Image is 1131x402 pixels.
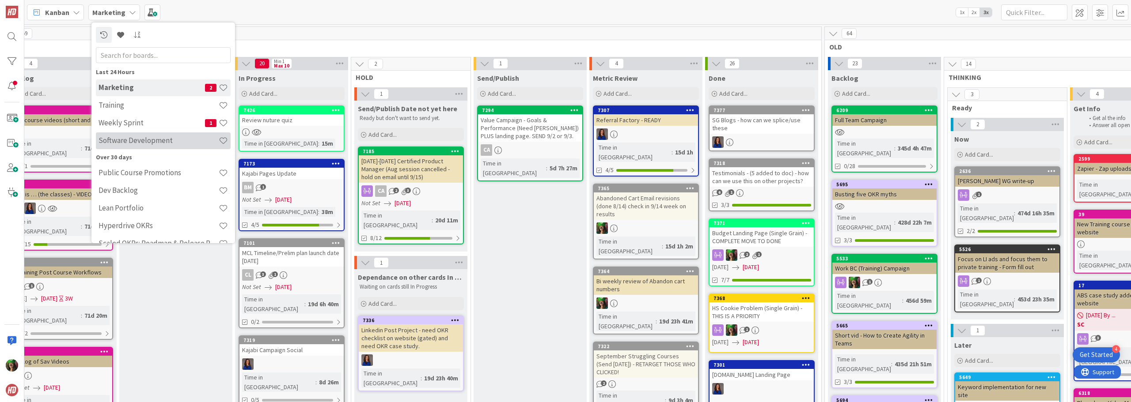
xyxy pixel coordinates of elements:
div: 15m [319,139,335,148]
h4: Scaled OKRs: Roadmap & Release Plan [99,239,219,248]
div: 7336 [359,316,463,324]
h4: Training [99,101,219,109]
div: 6087 [12,259,112,266]
input: Search for boards... [96,47,231,63]
div: Time in [GEOGRAPHIC_DATA] [481,158,546,178]
div: Time in [GEOGRAPHIC_DATA] [361,210,432,230]
div: 15d 1h 2m [663,241,695,251]
div: 19d 6h 40m [306,299,341,309]
span: 4/5 [605,165,614,175]
div: 7322 [598,343,698,349]
div: CL [242,269,254,281]
div: Time in [GEOGRAPHIC_DATA] [242,207,318,217]
i: Not Set [242,195,261,203]
div: 7371 [714,220,814,226]
span: : [1014,294,1015,304]
div: 7173 [239,160,344,168]
div: Time in [GEOGRAPHIC_DATA] [11,139,81,158]
div: Value Campaign - Goals & Performance (Need [PERSON_NAME]) PLUS landing page. SEND 9/2 or 9/3. [478,114,582,142]
div: 2636 [959,168,1059,174]
span: : [894,143,896,153]
img: SL [596,297,608,309]
a: 5533Work BC (Training) CampaignSLTime in [GEOGRAPHIC_DATA]:456d 59m [831,254,937,314]
div: [PERSON_NAME] WG write-up [955,175,1059,187]
span: : [81,311,82,320]
div: 4 [1112,345,1120,353]
div: SL [832,277,937,288]
div: 428d 22h 7m [896,218,934,227]
div: Open Get Started checklist, remaining modules: 4 [1073,347,1120,362]
span: Add Card... [603,90,632,98]
a: 7101MCL Timeline/Prelim plan launch date [DATE]CLNot Set[DATE]Time in [GEOGRAPHIC_DATA]:19d 6h 40... [239,238,345,328]
span: : [318,207,319,217]
b: Marketing [92,8,125,17]
span: Add Card... [249,90,277,98]
div: 2636 [955,167,1059,175]
div: 7307 [594,106,698,114]
div: 345d 4h 47m [896,143,934,153]
div: Time in [GEOGRAPHIC_DATA] [361,368,421,388]
div: 7318 [714,160,814,166]
img: SL [712,136,724,148]
span: 0/28 [844,162,855,171]
div: 7364Bi weekly review of Abandon cart numbers [594,267,698,295]
h4: Public Course Promotions [99,168,219,177]
div: 7336Linkedin Post Project - need OKR checklist on website (gated) and need OKR case study. [359,316,463,352]
a: 7364Bi weekly review of Abandon cart numbersSLTime in [GEOGRAPHIC_DATA]:19d 23h 41m [593,267,699,334]
div: 7426 [239,106,344,114]
span: 3 [260,271,266,277]
div: 7294 [482,107,582,113]
div: Over 30 days [96,153,231,162]
div: 5687 [12,107,112,113]
div: 6209 [832,106,937,114]
h4: Software Development [99,136,219,145]
div: 7318Testimonials - (5 added to doc) - how can we use this on other projects? [710,159,814,187]
div: Testimonials - (5 added to doc) - how can we use this on other projects? [710,167,814,187]
div: 6497Backlog of Sav Videos [8,348,112,367]
span: : [662,241,663,251]
a: 7294Value Campaign - Goals & Performance (Need [PERSON_NAME]) PLUS landing page. SEND 9/2 or 9/3.... [477,105,583,181]
a: 7307Referral Factory - READYSLTime in [GEOGRAPHIC_DATA]:15d 1h4/5 [593,105,699,177]
div: Work BC (Training) Campaign [832,263,937,274]
div: Referral Factory - READY [594,114,698,126]
div: 5533Work BC (Training) Campaign [832,255,937,274]
a: 7365Abandoned Cart Email revisions (done 8/14) check in 9/14 week on resultsSLTime in [GEOGRAPHIC... [593,184,699,259]
span: 3/3 [844,236,852,245]
span: Add Card... [18,90,46,98]
div: 5526Focus on LI ads and focus them to private training - Form fill out [955,245,1059,273]
span: [DATE] [275,282,292,292]
div: 5665 [836,323,937,329]
div: 7301 [714,362,814,368]
div: Abandoned Cart Email revisions (done 8/14) check in 9/14 week on results [594,192,698,220]
div: SL [594,222,698,234]
span: : [1014,208,1015,218]
div: [DOMAIN_NAME] Landing Page [710,369,814,380]
div: 6356What is … (the classes) - VIDEOS [8,180,112,200]
div: CL [239,269,344,281]
h4: Dev Backlog [99,186,219,195]
div: post course videos (short and long) [8,114,112,126]
div: Short vid - How to Create Agility in Teams [832,330,937,349]
span: : [672,147,673,157]
span: 7/7 [721,275,729,285]
div: [DATE]-[DATE] Certified Product Manager (Aug session cancelled - hold on email until 9/15) [359,155,463,183]
div: Time in [GEOGRAPHIC_DATA] [596,312,656,331]
div: 6209Full Team Campaign [832,106,937,126]
div: SL [594,128,698,140]
span: : [891,359,892,369]
span: 8/12 [370,233,382,243]
div: 7185[DATE]-[DATE] Certified Product Manager (Aug session cancelled - hold on email until 9/15) [359,147,463,183]
span: [DATE] By ... [1086,311,1116,320]
span: Add Card... [965,357,993,364]
div: 15d 1h [673,147,695,157]
a: 7173Kajabi Pages UpdateBMNot Set[DATE]Time in [GEOGRAPHIC_DATA]:38m4/5 [239,159,345,231]
div: Full Team Campaign [832,114,937,126]
span: 1 [867,279,873,285]
a: 5526Focus on LI ads and focus them to private training - Form fill outTime in [GEOGRAPHIC_DATA]:4... [954,244,1060,312]
span: Add Card... [842,90,870,98]
img: Visit kanbanzone.com [6,6,18,18]
a: 5665Short vid - How to Create Agility in TeamsTime in [GEOGRAPHIC_DATA]:435d 21h 51m3/3 [831,321,937,388]
div: 7365 [594,184,698,192]
div: Busting five OKR myths [832,188,937,200]
a: 2636[PERSON_NAME] WG write-upTime in [GEOGRAPHIC_DATA]:474d 16h 35m2/2 [954,166,1060,237]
